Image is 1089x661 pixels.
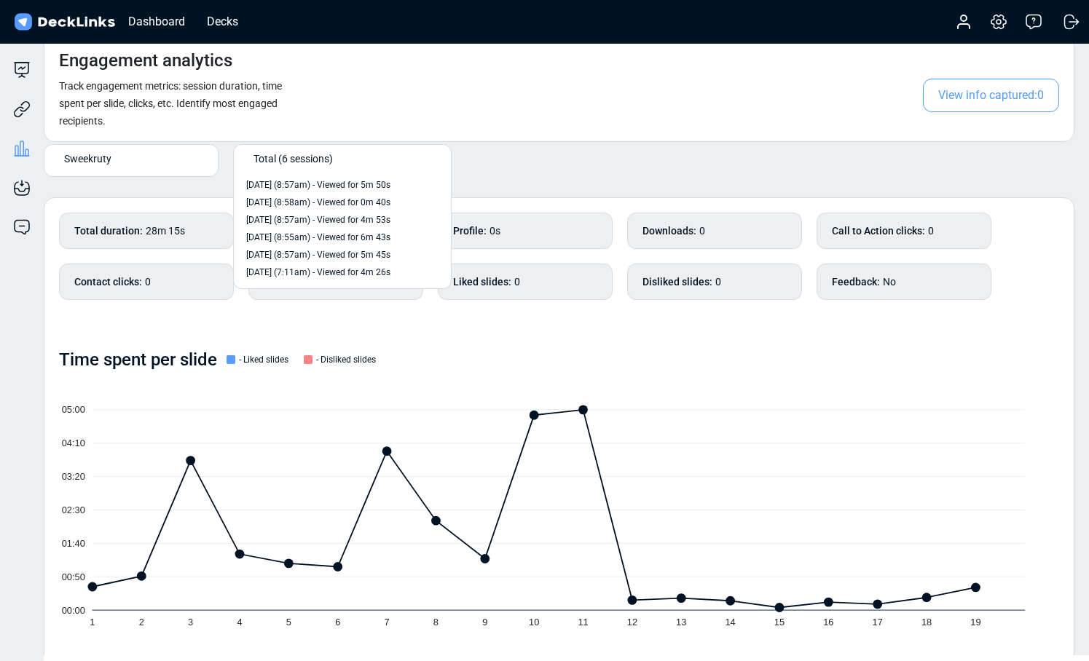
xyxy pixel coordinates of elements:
[246,266,390,279] span: [DATE] (7:11am) - Viewed for 4m 26s
[62,438,85,448] tspan: 04:10
[715,276,721,288] span: 0
[74,274,142,290] b: Contact clicks :
[433,617,439,628] tspan: 8
[453,274,511,290] b: Liked slides :
[514,276,520,288] span: 0
[139,617,144,628] tspan: 2
[246,231,390,244] span: [DATE] (8:55am) - Viewed for 6m 43s
[62,605,85,616] tspan: 00:00
[832,274,880,290] b: Feedback :
[246,196,390,209] span: [DATE] (8:58am) - Viewed for 0m 40s
[12,12,117,33] img: DeckLinks
[64,151,111,166] span: Sweekruty
[824,617,834,628] tspan: 16
[223,353,288,366] div: - Liked slides
[483,617,488,628] tspan: 9
[62,571,85,582] tspan: 00:50
[90,617,95,628] tspan: 1
[237,617,243,628] tspan: 4
[62,404,85,415] tspan: 05:00
[832,223,925,239] b: Call to Action clicks :
[59,80,282,127] small: Track engagement metrics: session duration, time spent per slide, clicks, etc. Identify most enga...
[59,349,217,371] h4: Time spent per slide
[490,225,500,237] span: 0s
[923,79,1059,112] span: View info captured: 0
[453,223,487,239] b: Profile :
[336,617,341,628] tspan: 6
[145,276,151,288] span: 0
[642,223,696,239] b: Downloads :
[642,274,712,290] b: Disliked slides :
[286,617,291,628] tspan: 5
[200,12,245,31] div: Decks
[971,617,981,628] tspan: 19
[726,617,736,628] tspan: 14
[578,617,589,628] tspan: 11
[59,50,232,71] h4: Engagement analytics
[883,276,896,288] span: No
[188,617,193,628] tspan: 3
[300,353,376,366] div: - Disliked slides
[873,617,884,628] tspan: 17
[253,151,333,166] span: Total (6 sessions)
[62,471,85,482] tspan: 03:20
[246,178,390,191] span: [DATE] (8:57am) - Viewed for 5m 50s
[246,248,390,261] span: [DATE] (8:57am) - Viewed for 5m 45s
[775,617,785,628] tspan: 15
[699,225,705,237] span: 0
[627,617,637,628] tspan: 12
[246,213,390,226] span: [DATE] (8:57am) - Viewed for 4m 53s
[677,617,687,628] tspan: 13
[121,12,192,31] div: Dashboard
[146,225,185,237] span: 28m 15s
[62,538,85,549] tspan: 01:40
[385,617,390,628] tspan: 7
[928,225,934,237] span: 0
[530,617,540,628] tspan: 10
[74,223,143,239] b: Total duration :
[62,504,85,515] tspan: 02:30
[922,617,932,628] tspan: 18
